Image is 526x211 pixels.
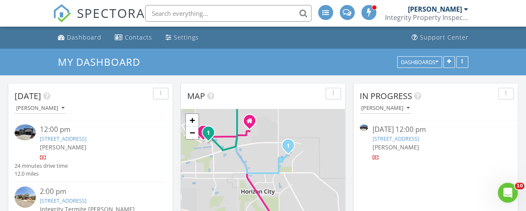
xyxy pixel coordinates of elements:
[53,11,145,29] a: SPECTORA
[40,135,86,142] a: [STREET_ADDRESS]
[40,197,86,204] a: [STREET_ADDRESS]
[498,183,518,203] iframe: Intercom live chat
[162,30,202,45] a: Settings
[372,124,499,135] div: [DATE] 12:00 pm
[515,183,524,189] span: 10
[53,4,71,22] img: The Best Home Inspection Software - Spectora
[15,124,166,178] a: 12:00 pm [STREET_ADDRESS] [PERSON_NAME] 24 minutes drive time 12.0 miles
[15,186,36,208] img: streetview
[360,124,368,131] img: 9362662%2Fcover_photos%2F4aYak3r1UVKzshQ0KIdk%2Fsmall.jpg
[54,30,105,45] a: Dashboard
[15,103,66,114] button: [PERSON_NAME]
[408,5,462,13] div: [PERSON_NAME]
[361,105,410,111] div: [PERSON_NAME]
[145,5,311,22] input: Search everything...
[360,124,511,161] a: [DATE] 12:00 pm [STREET_ADDRESS] [PERSON_NAME]
[125,33,152,41] div: Contacts
[67,33,101,41] div: Dashboard
[249,121,254,126] div: 1080 Gunnerside Street, El Paso TX 79928
[111,30,156,45] a: Contacts
[372,135,419,142] a: [STREET_ADDRESS]
[40,124,154,135] div: 12:00 pm
[372,143,419,151] span: [PERSON_NAME]
[202,129,205,135] i: 1
[207,130,210,136] i: 1
[40,143,86,151] span: [PERSON_NAME]
[208,132,213,137] div: 13409 Highworth Dr, Horizon City, TX 79928
[15,170,68,178] div: 12.0 miles
[77,4,145,22] span: SPECTORA
[187,90,205,102] span: Map
[174,33,199,41] div: Settings
[15,124,36,140] img: 9362662%2Fcover_photos%2F4aYak3r1UVKzshQ0KIdk%2Fsmall.jpg
[288,145,293,150] div: 768 Desert Star Dr, Horizon City, TX 79928
[420,33,469,41] div: Support Center
[40,186,154,197] div: 2:00 pm
[385,13,468,22] div: Integrity Property Inspections
[186,114,198,127] a: Zoom in
[397,56,442,68] button: Dashboards
[408,30,472,45] a: Support Center
[58,55,147,69] a: My Dashboard
[16,105,64,111] div: [PERSON_NAME]
[186,127,198,139] a: Zoom out
[401,59,438,65] div: Dashboards
[15,162,68,170] div: 24 minutes drive time
[360,103,411,114] button: [PERSON_NAME]
[15,90,41,102] span: [DATE]
[286,143,290,149] i: 1
[360,90,412,102] span: In Progress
